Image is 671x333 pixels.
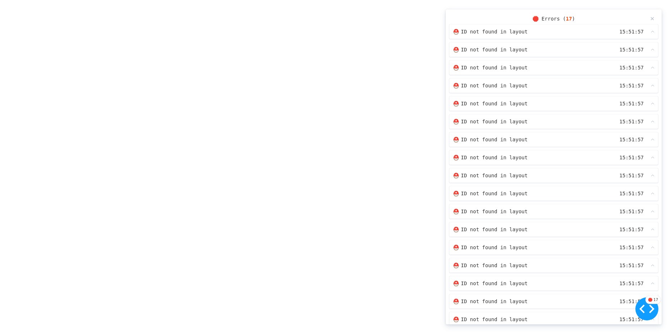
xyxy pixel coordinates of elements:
[648,297,658,302] div: 🛑 17
[461,226,527,233] span: ID not found in layout
[453,316,608,323] span: ⛑️
[461,28,527,36] span: ID not found in layout
[461,46,527,54] span: ID not found in layout
[453,28,608,35] span: ⛑️
[620,82,644,90] span: 15:51:57
[453,262,608,269] span: ⛑️
[461,190,527,197] span: ID not found in layout
[453,298,608,305] span: ⛑️
[461,100,527,108] span: ID not found in layout
[453,64,608,71] span: ⛑️
[461,280,527,287] span: ID not found in layout
[461,64,527,72] span: ID not found in layout
[453,136,608,143] span: ⛑️
[453,82,608,89] span: ⛑️
[453,100,608,107] span: ⛑️
[461,136,527,143] span: ID not found in layout
[650,13,654,24] div: ×
[620,136,644,143] span: 15:51:57
[453,190,608,197] span: ⛑️
[461,244,527,251] span: ID not found in layout
[620,46,644,54] span: 15:51:57
[620,226,644,233] span: 15:51:57
[620,64,644,72] span: 15:51:57
[453,154,608,161] span: ⛑️
[620,244,644,251] span: 15:51:57
[453,226,608,233] span: ⛑️
[620,118,644,126] span: 15:51:57
[620,262,644,269] span: 15:51:57
[620,208,644,215] span: 15:51:57
[620,190,644,197] span: 15:51:57
[620,172,644,179] span: 15:51:57
[461,172,527,179] span: ID not found in layout
[620,280,644,287] span: 15:51:57
[453,208,608,215] span: ⛑️
[620,316,644,323] span: 15:51:57
[532,15,575,23] div: 🛑 Errors ( )
[453,46,608,53] span: ⛑️
[620,100,644,108] span: 15:51:57
[453,244,608,251] span: ⛑️
[620,154,644,161] span: 15:51:57
[566,16,572,22] strong: 17
[453,172,608,179] span: ⛑️
[461,82,527,90] span: ID not found in layout
[461,298,527,305] span: ID not found in layout
[453,280,608,287] span: ⛑️
[461,208,527,215] span: ID not found in layout
[453,118,608,125] span: ⛑️
[620,298,644,305] span: 15:51:57
[620,28,644,36] span: 15:51:57
[461,154,527,161] span: ID not found in layout
[461,262,527,269] span: ID not found in layout
[461,118,527,126] span: ID not found in layout
[461,316,527,323] span: ID not found in layout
